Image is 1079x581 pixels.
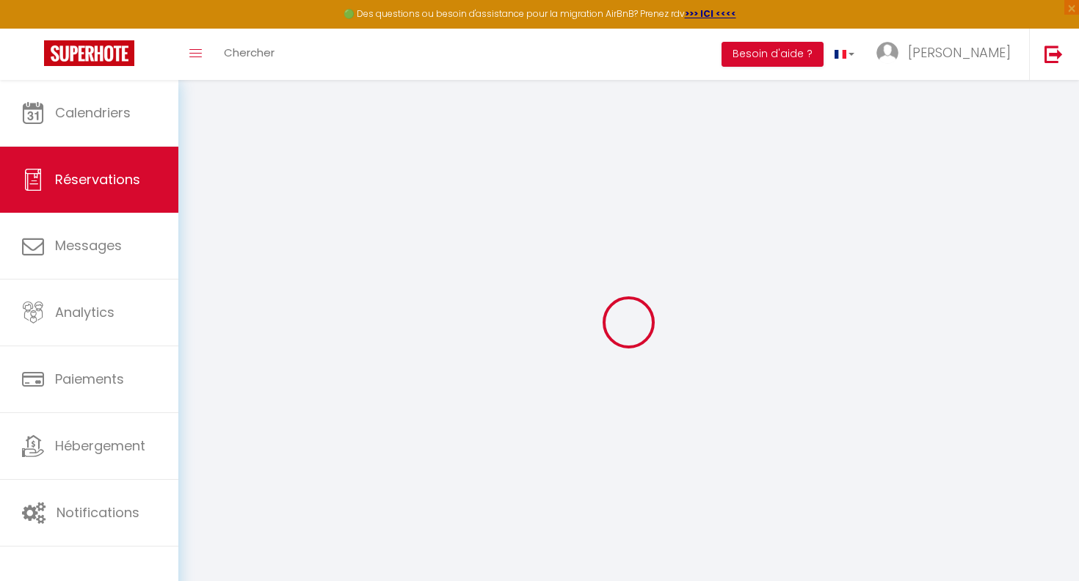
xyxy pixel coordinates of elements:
[213,29,286,80] a: Chercher
[44,40,134,66] img: Super Booking
[876,42,898,64] img: ...
[224,45,275,60] span: Chercher
[1045,45,1063,63] img: logout
[57,503,139,522] span: Notifications
[55,103,131,122] span: Calendriers
[55,436,145,455] span: Hébergement
[55,303,115,321] span: Analytics
[685,7,736,20] a: >>> ICI <<<<
[55,370,124,388] span: Paiements
[55,236,122,255] span: Messages
[55,170,140,189] span: Réservations
[908,43,1011,62] span: [PERSON_NAME]
[865,29,1029,80] a: ... [PERSON_NAME]
[722,42,824,67] button: Besoin d'aide ?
